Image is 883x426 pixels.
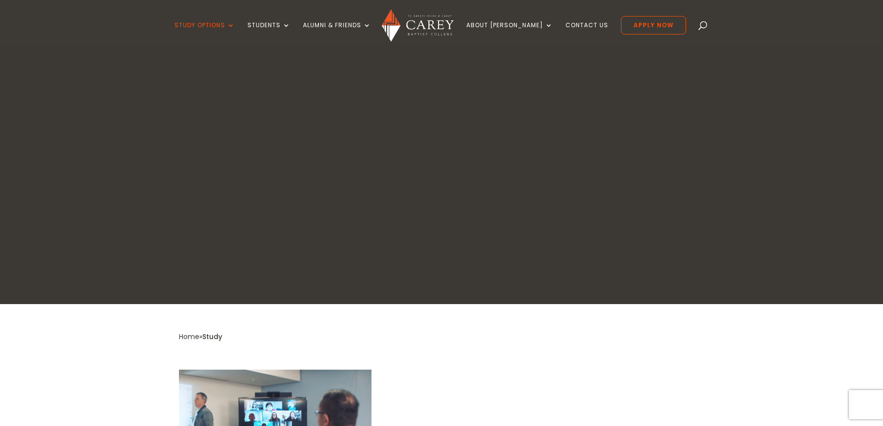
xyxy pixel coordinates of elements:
img: Carey Baptist College [382,9,453,42]
span: » [179,332,222,341]
a: Students [247,22,290,45]
a: About [PERSON_NAME] [466,22,553,45]
a: Apply Now [621,16,686,34]
a: Study Options [175,22,235,45]
a: Alumni & Friends [303,22,371,45]
a: Home [179,332,199,341]
span: Study [202,332,222,341]
a: Contact Us [565,22,608,45]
